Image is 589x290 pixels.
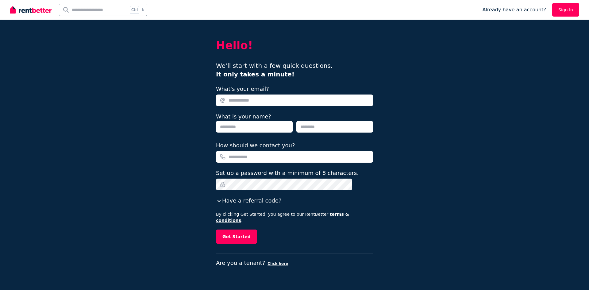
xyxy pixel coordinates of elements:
b: It only takes a minute! [216,71,294,78]
label: What is your name? [216,113,271,120]
p: Are you a tenant? [216,259,373,267]
p: By clicking Get Started, you agree to our RentBetter . [216,211,373,223]
button: Click here [268,261,288,266]
a: Sign In [552,3,579,17]
label: Set up a password with a minimum of 8 characters. [216,169,359,177]
span: Ctrl [130,6,139,14]
img: RentBetter [10,5,52,14]
button: Get Started [216,230,257,244]
h2: Hello! [216,39,373,52]
span: k [142,7,144,12]
label: How should we contact you? [216,141,295,150]
label: What's your email? [216,85,269,93]
span: We’ll start with a few quick questions. [216,62,333,78]
span: Already have an account? [482,6,546,14]
button: Have a referral code? [216,196,281,205]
